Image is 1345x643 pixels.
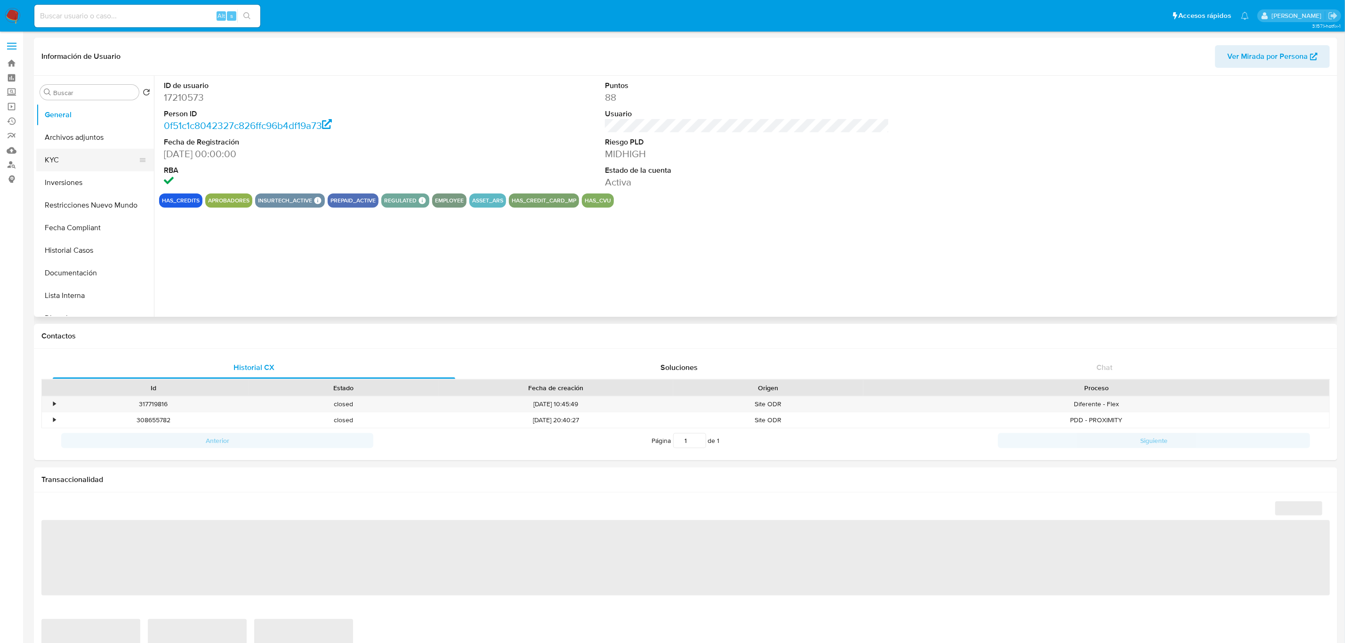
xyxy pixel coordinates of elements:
button: Anterior [61,433,373,448]
button: has_credits [162,199,200,202]
a: Salir [1328,11,1338,21]
span: Chat [1096,362,1112,373]
div: [DATE] 10:45:49 [439,396,673,412]
h1: Transaccionalidad [41,475,1330,484]
button: asset_ars [472,199,503,202]
span: Historial CX [234,362,274,373]
dt: Fecha de Registración [164,137,449,147]
div: Origen [680,383,857,393]
button: KYC [36,149,146,171]
p: andres.vilosio@mercadolibre.com [1272,11,1325,20]
input: Buscar [53,88,135,97]
dt: ID de usuario [164,80,449,91]
div: Fecha de creación [445,383,667,393]
span: Ver Mirada por Persona [1227,45,1308,68]
button: Inversiones [36,171,154,194]
button: Siguiente [998,433,1310,448]
button: search-icon [237,9,257,23]
div: Site ODR [673,412,863,428]
button: Ver Mirada por Persona [1215,45,1330,68]
dt: Riesgo PLD [605,137,890,147]
div: Site ODR [673,396,863,412]
div: 308655782 [58,412,249,428]
button: Fecha Compliant [36,217,154,239]
button: Restricciones Nuevo Mundo [36,194,154,217]
span: Página de [652,433,720,448]
div: Diferente - Flex [863,396,1329,412]
dd: Activa [605,176,890,189]
div: closed [249,412,439,428]
dt: Estado de la cuenta [605,165,890,176]
div: • [53,400,56,409]
span: Accesos rápidos [1179,11,1232,21]
div: Proceso [870,383,1323,393]
button: Volver al orden por defecto [143,88,150,99]
dd: 88 [605,91,890,104]
dt: Puntos [605,80,890,91]
input: Buscar usuario o caso... [34,10,260,22]
div: 317719816 [58,396,249,412]
button: Historial Casos [36,239,154,262]
button: regulated [384,199,417,202]
button: Documentación [36,262,154,284]
span: s [230,11,233,20]
dt: RBA [164,165,449,176]
div: [DATE] 20:40:27 [439,412,673,428]
dt: Usuario [605,109,890,119]
button: Aprobadores [208,199,250,202]
div: Estado [255,383,432,393]
dd: [DATE] 00:00:00 [164,147,449,161]
dd: MIDHIGH [605,147,890,161]
button: employee [435,199,464,202]
dd: 17210573 [164,91,449,104]
h1: Información de Usuario [41,52,121,61]
h1: Contactos [41,331,1330,341]
div: PDD - PROXIMITY [863,412,1329,428]
span: 1 [717,436,720,445]
dt: Person ID [164,109,449,119]
div: • [53,416,56,425]
div: closed [249,396,439,412]
button: Direcciones [36,307,154,330]
a: Notificaciones [1241,12,1249,20]
button: insurtech_active [258,199,312,202]
button: Lista Interna [36,284,154,307]
button: Archivos adjuntos [36,126,154,149]
button: Buscar [44,88,51,96]
span: Soluciones [660,362,698,373]
a: 0f51c1c8042327c826ffc96b4df19a73 [164,119,332,132]
button: has_credit_card_mp [512,199,576,202]
button: has_cvu [585,199,611,202]
button: prepaid_active [330,199,376,202]
div: Id [65,383,242,393]
button: General [36,104,154,126]
span: Alt [217,11,225,20]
